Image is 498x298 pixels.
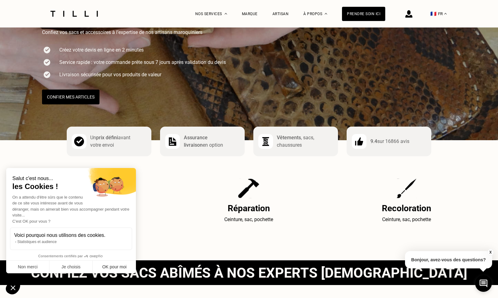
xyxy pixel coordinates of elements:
[370,138,377,144] span: 9.4
[59,71,161,78] span: Livraison sécurisée pour vos produits de valeur
[59,59,226,66] span: Service rapide : votre commande prête sous 7 jours après validation du devis
[377,138,409,144] span: sur 16866 avis
[42,70,52,80] img: check
[165,134,180,149] img: check
[342,7,385,21] a: Prendre soin ici
[487,249,493,256] button: X
[42,57,52,67] img: check
[72,134,87,149] img: check
[397,178,417,198] img: Recoloration
[96,135,118,141] span: prix défini
[203,142,223,148] span: en option
[42,90,99,104] button: Confier mes articles
[444,13,447,15] img: menu déroulant
[352,134,367,149] img: check
[430,11,437,17] span: 🇫🇷
[405,251,492,268] p: Bonjour, avez-vous des questions?
[382,203,431,213] h2: Recoloration
[242,12,258,16] a: Marque
[59,46,144,54] span: Créez votre devis en ligne en 2 minutes
[224,216,273,223] p: Ceinture, sac, pochette
[31,265,467,281] h3: Confiez vos sacs abîmés à nos experts [DEMOGRAPHIC_DATA]
[184,135,208,148] span: Assurance livraison
[48,11,100,17] img: Logo du service de couturière Tilli
[277,135,301,141] span: Vêtements
[90,135,96,141] span: Un
[325,13,327,15] img: Menu déroulant à propos
[258,134,273,149] img: check
[224,203,273,213] h2: Réparation
[225,13,227,15] img: Menu déroulant
[405,10,412,18] img: icône connexion
[238,178,259,198] img: Réparation
[272,12,289,16] a: Artisan
[382,216,431,223] p: Ceinture, sac, pochette
[42,45,52,55] img: check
